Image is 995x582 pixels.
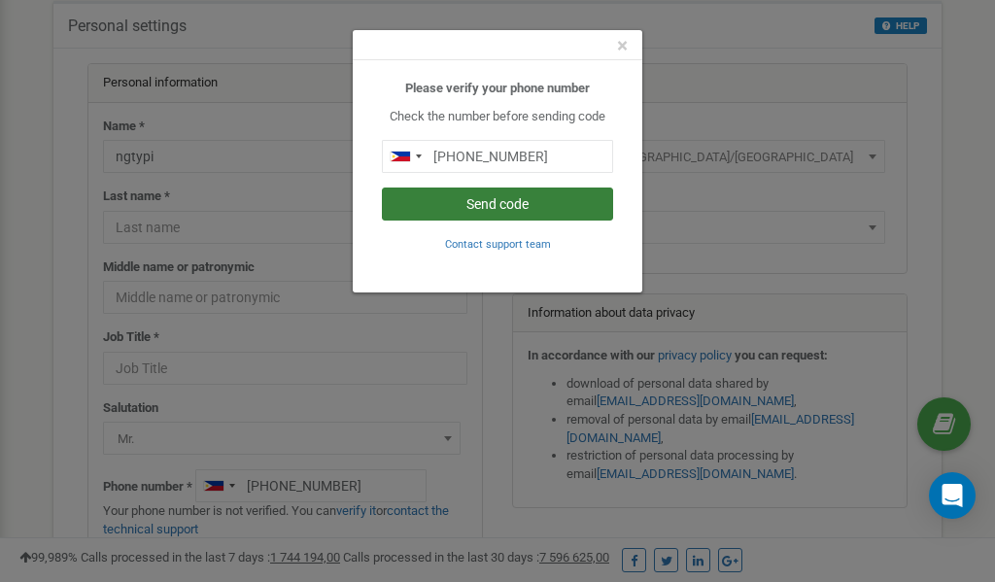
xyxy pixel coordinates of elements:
[382,188,613,221] button: Send code
[617,34,628,57] span: ×
[382,140,613,173] input: 0905 123 4567
[405,81,590,95] b: Please verify your phone number
[383,141,428,172] div: Telephone country code
[445,238,551,251] small: Contact support team
[445,236,551,251] a: Contact support team
[929,472,976,519] div: Open Intercom Messenger
[617,36,628,56] button: Close
[382,108,613,126] p: Check the number before sending code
